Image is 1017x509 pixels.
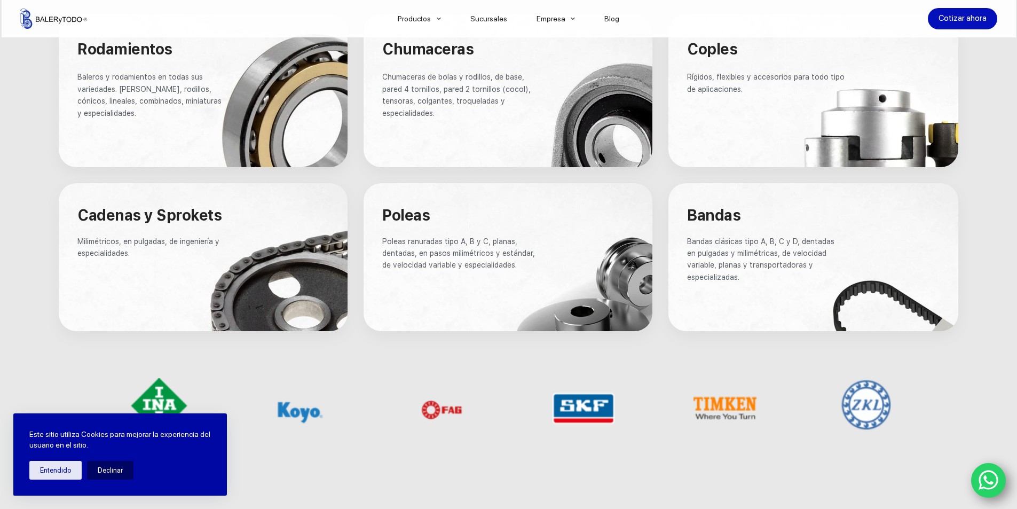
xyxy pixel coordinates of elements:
span: Rodamientos [77,40,172,58]
span: Coples [687,40,737,58]
p: Este sitio utiliza Cookies para mejorar la experiencia del usuario en el sitio. [29,429,211,450]
img: Balerytodo [20,9,87,29]
a: WhatsApp [971,463,1006,498]
span: Baleros y rodamientos en todas sus variedades. [PERSON_NAME], rodillos, cónicos, lineales, combin... [77,73,224,117]
span: Bandas [687,206,740,224]
span: Poleas ranuradas tipo A, B y C, planas, dentadas, en pasos milimétricos y estándar, de velocidad ... [382,237,537,270]
span: Chumaceras [382,40,474,58]
button: Entendido [29,461,82,480]
span: Milimétricos, en pulgadas, de ingeniería y especialidades. [77,237,222,257]
button: Declinar [87,461,133,480]
span: Rígidos, flexibles y accesorios para todo tipo de aplicaciones. [687,73,847,93]
a: Cotizar ahora [928,8,997,29]
span: Bandas clásicas tipo A, B, C y D, dentadas en pulgadas y milimétricas, de velocidad variable, pla... [687,237,837,281]
span: Chumaceras de bolas y rodillos, de base, pared 4 tornillos, pared 2 tornillos (cocol), tensoras, ... [382,73,533,117]
span: Cadenas y Sprokets [77,206,222,224]
span: Poleas [382,206,430,224]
